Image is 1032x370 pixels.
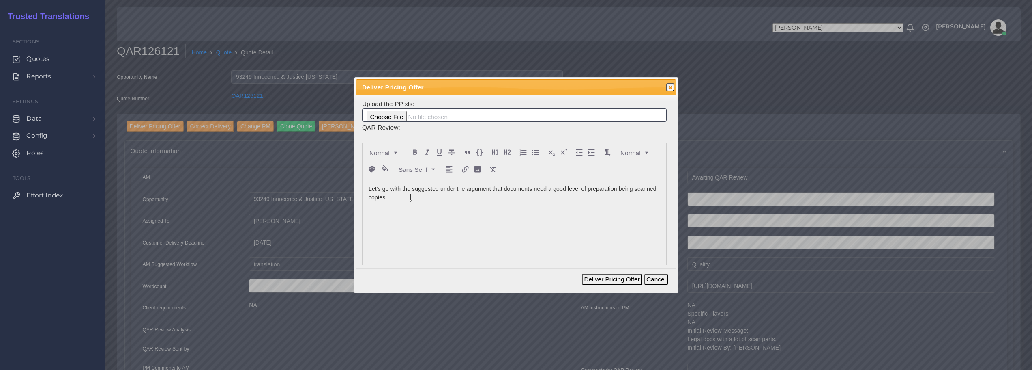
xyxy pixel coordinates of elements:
span: Effort Index [26,191,63,200]
span: Roles [26,149,44,158]
a: Data [6,110,99,127]
button: Cancel [644,274,668,285]
span: Sections [13,39,39,45]
a: Reports [6,68,99,85]
span: Quotes [26,54,49,63]
span: Deliver Pricing Offer [362,82,639,92]
button: Deliver Pricing Offer [582,274,642,285]
p: Let's go with the suggested under the argument that documents need a good level of preparation be... [369,185,660,202]
a: Trusted Translations [2,10,89,23]
span: Tools [13,175,31,181]
a: Config [6,127,99,144]
span: Config [26,131,47,140]
a: Quotes [6,50,99,67]
span: Reports [26,72,51,81]
span: Settings [13,98,38,104]
h2: Trusted Translations [2,11,89,21]
button: Close [666,83,674,91]
td: Upload the PP xls: [362,99,667,123]
td: QAR Review: [362,122,667,132]
span: Data [26,114,42,123]
a: Effort Index [6,187,99,204]
a: Roles [6,145,99,162]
